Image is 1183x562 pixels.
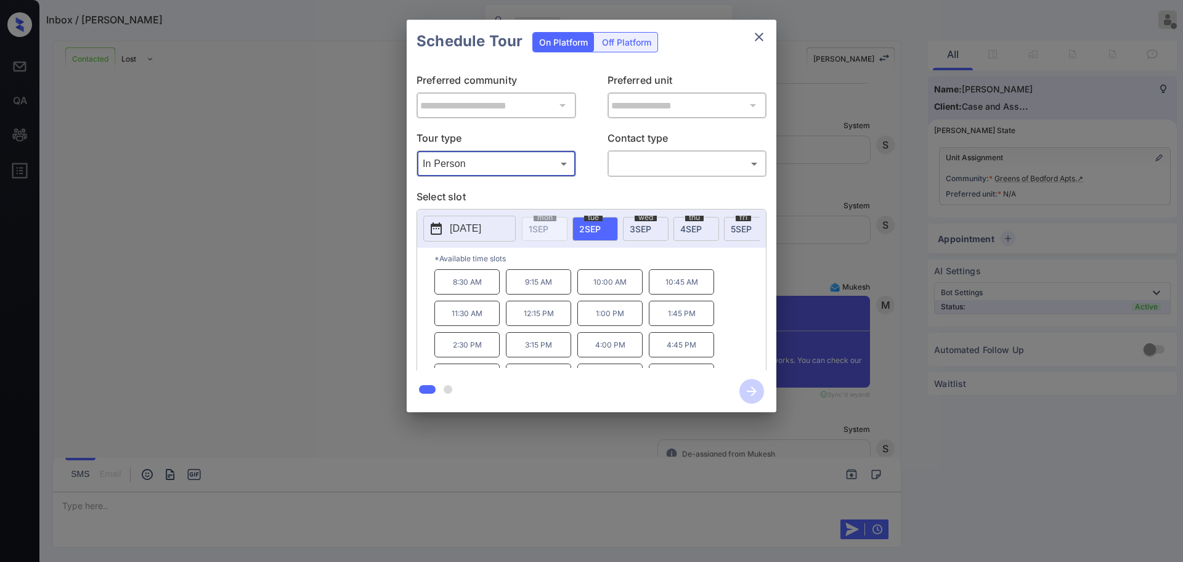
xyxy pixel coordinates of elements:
p: 10:45 AM [649,269,714,295]
p: 11:30 AM [434,301,500,326]
span: fri [736,214,751,221]
span: 4 SEP [680,224,702,234]
div: In Person [420,153,573,174]
p: 10:15 AM [577,364,643,389]
p: 11:00 AM [649,364,714,389]
p: 9:15 AM [506,269,571,295]
div: Off Platform [596,33,657,52]
span: tue [584,214,603,221]
p: *Available time slots [434,248,766,269]
div: date-select [572,217,618,241]
p: Preferred unit [608,73,767,92]
p: 3:15 PM [506,332,571,357]
p: 2:30 PM [434,332,500,357]
p: 1:00 PM [577,301,643,326]
div: date-select [673,217,719,241]
span: wed [635,214,657,221]
button: [DATE] [423,216,516,242]
div: On Platform [533,33,594,52]
span: 3 SEP [630,224,651,234]
p: Select slot [417,189,766,209]
p: 8:30 AM [434,269,500,295]
p: 8:45 AM [434,364,500,389]
p: Tour type [417,131,576,150]
h2: Schedule Tour [407,20,532,63]
div: date-select [623,217,669,241]
button: close [747,25,771,49]
p: 9:30 AM [506,364,571,389]
span: 5 SEP [731,224,752,234]
p: 4:45 PM [649,332,714,357]
div: date-select [724,217,770,241]
p: Contact type [608,131,767,150]
p: 10:00 AM [577,269,643,295]
span: 2 SEP [579,224,601,234]
p: [DATE] [450,221,481,236]
p: 1:45 PM [649,301,714,326]
span: thu [685,214,704,221]
p: Preferred community [417,73,576,92]
p: 12:15 PM [506,301,571,326]
p: 4:00 PM [577,332,643,357]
